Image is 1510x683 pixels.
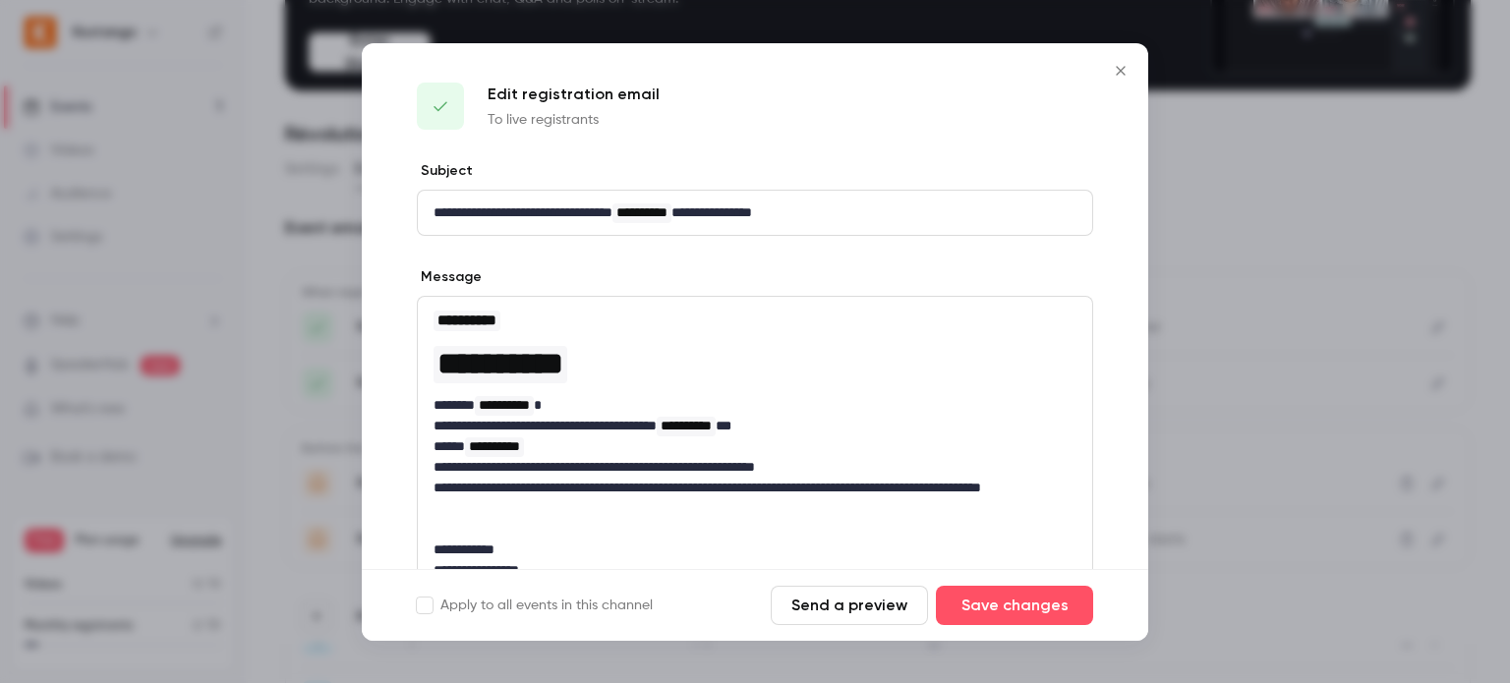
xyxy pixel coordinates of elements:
[488,110,660,130] p: To live registrants
[418,297,1092,593] div: editor
[1101,51,1140,90] button: Close
[488,83,660,106] p: Edit registration email
[417,267,482,287] label: Message
[418,191,1092,235] div: editor
[771,586,928,625] button: Send a preview
[417,161,473,181] label: Subject
[417,596,653,615] label: Apply to all events in this channel
[936,586,1093,625] button: Save changes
